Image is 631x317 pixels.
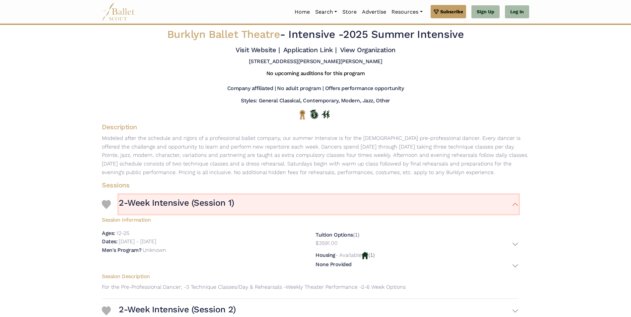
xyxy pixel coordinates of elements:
[97,134,534,176] p: Modeled after the schedule and rigors of a professional ballet company, our summer intensive is f...
[97,214,524,224] h5: Session Information
[97,181,524,189] h4: Sessions
[102,238,117,245] h5: Dates:
[315,261,352,268] h5: None Provided
[313,5,340,19] a: Search
[283,46,336,54] a: Application Link |
[362,252,368,259] img: Housing Available
[359,5,389,19] a: Advertise
[335,252,362,258] p: - Available
[277,85,323,92] h5: No adult program |
[102,230,115,236] h5: Ages:
[315,261,519,271] button: None Provided
[97,273,524,280] h5: Session Description
[241,97,390,104] h5: Styles: General Classical, Contemporary, Modern, Jazz, Other
[119,304,236,315] h3: 2-Week Intensive (Session 2)
[471,5,500,19] a: Sign Up
[325,85,404,92] h5: Offers performance opportunity
[298,110,307,120] img: National
[315,251,519,270] div: (1)
[505,5,529,19] a: Log In
[143,247,166,253] p: Unknown
[315,252,335,258] h5: Housing
[321,110,330,119] img: In Person
[315,239,338,248] p: $3591.00
[97,123,534,131] h4: Description
[119,197,234,209] h3: 2-Week Intensive (Session 1)
[266,70,365,77] h5: No upcoming auditions for this program
[315,239,519,249] button: $3591.00
[102,200,111,209] img: Heart
[315,232,353,238] h5: Tuition Options
[97,283,524,291] p: For the Pre-Professional Dancer; -3 Technique Classes/Day & Rehearsals -Weekly Theater Performanc...
[102,306,111,315] img: Heart
[236,46,280,54] a: Visit Website |
[138,28,493,42] h2: - 2025 Summer Intensive
[292,5,313,19] a: Home
[227,85,276,92] h5: Company affiliated |
[389,5,425,19] a: Resources
[315,231,519,249] div: (1)
[310,110,318,119] img: Offers Scholarship
[340,46,395,54] a: View Organization
[288,28,343,41] span: Intensive -
[440,8,463,15] span: Subscribe
[102,247,141,253] h5: Men's Program?
[431,5,466,18] a: Subscribe
[116,230,129,236] p: 12-25
[119,238,156,245] p: [DATE] - [DATE]
[167,28,280,41] span: Burklyn Ballet Theatre
[434,8,439,15] img: gem.svg
[340,5,359,19] a: Store
[249,58,383,65] h5: [STREET_ADDRESS][PERSON_NAME][PERSON_NAME]
[119,195,519,214] button: 2-Week Intensive (Session 1)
